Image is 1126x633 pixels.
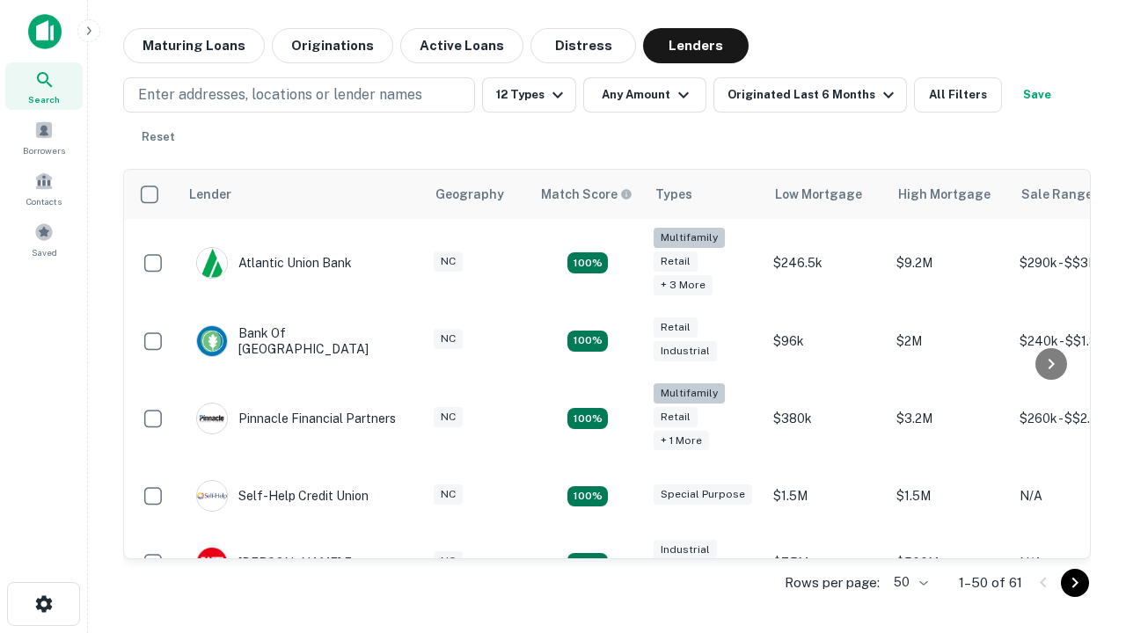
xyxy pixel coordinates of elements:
[197,481,227,511] img: picture
[530,28,636,63] button: Distress
[28,92,60,106] span: Search
[26,194,62,208] span: Contacts
[434,407,463,427] div: NC
[1061,569,1089,597] button: Go to next page
[888,170,1011,219] th: High Mortgage
[764,170,888,219] th: Low Mortgage
[654,228,725,248] div: Multifamily
[567,331,608,352] div: Matching Properties: 15, hasApolloMatch: undefined
[785,572,880,593] p: Rows per page:
[541,185,629,204] h6: Match Score
[654,540,717,560] div: Industrial
[764,375,888,463] td: $380k
[434,329,463,349] div: NC
[23,143,65,157] span: Borrowers
[196,480,369,512] div: Self-help Credit Union
[197,404,227,433] img: picture
[1009,77,1065,113] button: Save your search to get updates of matches that match your search criteria.
[196,547,378,578] div: [PERSON_NAME] Fargo
[583,77,706,113] button: Any Amount
[5,113,83,161] a: Borrowers
[654,341,717,361] div: Industrial
[654,484,752,505] div: Special Purpose
[959,572,1022,593] p: 1–50 of 61
[888,219,1011,308] td: $9.2M
[123,77,475,113] button: Enter addresses, locations or lender names
[655,184,692,205] div: Types
[138,84,422,105] p: Enter addresses, locations or lender names
[1021,184,1093,205] div: Sale Range
[196,403,396,434] div: Pinnacle Financial Partners
[887,570,931,595] div: 50
[425,170,530,219] th: Geography
[400,28,523,63] button: Active Loans
[197,326,227,356] img: picture
[567,252,608,273] div: Matching Properties: 10, hasApolloMatch: undefined
[764,462,888,529] td: $1.5M
[654,407,698,427] div: Retail
[272,28,393,63] button: Originations
[654,275,713,295] div: + 3 more
[434,484,463,505] div: NC
[898,184,991,205] div: High Mortgage
[654,251,698,272] div: Retail
[434,251,463,272] div: NC
[1038,436,1126,520] iframe: Chat Widget
[713,77,907,113] button: Originated Last 6 Months
[196,247,352,279] div: Atlantic Union Bank
[764,308,888,375] td: $96k
[32,245,57,259] span: Saved
[179,170,425,219] th: Lender
[775,184,862,205] div: Low Mortgage
[914,77,1002,113] button: All Filters
[888,462,1011,529] td: $1.5M
[764,219,888,308] td: $246.5k
[654,431,709,451] div: + 1 more
[434,551,463,571] div: NC
[189,184,231,205] div: Lender
[728,84,899,105] div: Originated Last 6 Months
[567,553,608,574] div: Matching Properties: 14, hasApolloMatch: undefined
[567,408,608,429] div: Matching Properties: 18, hasApolloMatch: undefined
[764,529,888,596] td: $7.5M
[5,62,83,110] a: Search
[643,28,749,63] button: Lenders
[197,548,227,578] img: picture
[197,248,227,278] img: picture
[888,375,1011,463] td: $3.2M
[482,77,576,113] button: 12 Types
[654,383,725,404] div: Multifamily
[888,529,1011,596] td: $500M
[5,164,83,212] a: Contacts
[435,184,504,205] div: Geography
[654,317,698,338] div: Retail
[123,28,265,63] button: Maturing Loans
[5,215,83,263] a: Saved
[130,120,186,155] button: Reset
[645,170,764,219] th: Types
[541,185,632,204] div: Capitalize uses an advanced AI algorithm to match your search with the best lender. The match sco...
[530,170,645,219] th: Capitalize uses an advanced AI algorithm to match your search with the best lender. The match sco...
[28,14,62,49] img: capitalize-icon.png
[196,325,407,357] div: Bank Of [GEOGRAPHIC_DATA]
[567,486,608,507] div: Matching Properties: 11, hasApolloMatch: undefined
[888,308,1011,375] td: $2M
